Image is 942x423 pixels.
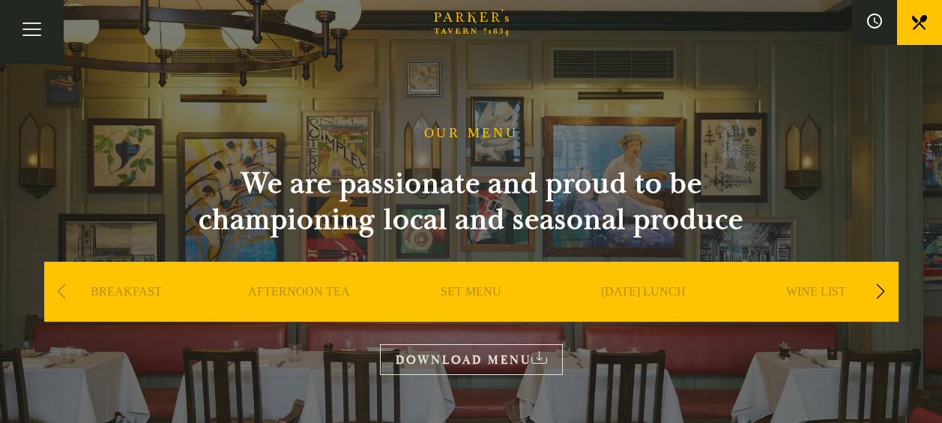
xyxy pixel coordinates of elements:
[786,284,846,344] a: WINE LIST
[424,125,519,142] h1: OUR MENU
[389,262,554,367] div: 3 / 9
[871,275,891,308] div: Next slide
[44,262,209,367] div: 1 / 9
[441,284,501,344] a: SET MENU
[248,284,350,344] a: AFTERNOON TEA
[561,262,726,367] div: 4 / 9
[52,275,72,308] div: Previous slide
[380,344,563,375] a: DOWNLOAD MENU
[601,284,686,344] a: [DATE] LUNCH
[172,166,771,238] h2: We are passionate and proud to be championing local and seasonal produce
[734,262,899,367] div: 5 / 9
[217,262,381,367] div: 2 / 9
[91,284,162,344] a: BREAKFAST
